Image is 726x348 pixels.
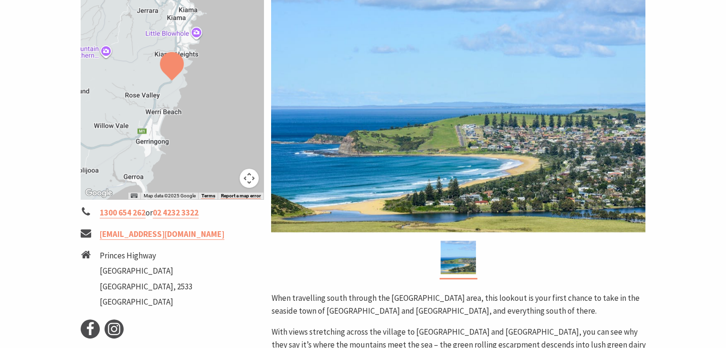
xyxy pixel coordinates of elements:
[221,193,261,199] a: Report a map error
[100,265,192,277] li: [GEOGRAPHIC_DATA]
[83,187,115,199] a: Open this area in Google Maps (opens a new window)
[100,229,224,240] a: [EMAIL_ADDRESS][DOMAIN_NAME]
[81,206,264,219] li: or
[100,280,192,293] li: [GEOGRAPHIC_DATA], 2533
[83,187,115,199] img: Google
[201,193,215,199] a: Terms (opens in new tab)
[100,296,192,308] li: [GEOGRAPHIC_DATA]
[131,193,137,199] button: Keyboard shortcuts
[143,193,195,198] span: Map data ©2025 Google
[100,207,146,218] a: 1300 654 262
[271,292,645,317] p: When travelling south through the [GEOGRAPHIC_DATA] area, this lookout is your first chance to ta...
[240,169,259,188] button: Map camera controls
[153,207,199,218] a: 02 4232 3322
[100,249,192,262] li: Princes Highway
[441,241,476,274] img: Mt Pleasant Lookout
